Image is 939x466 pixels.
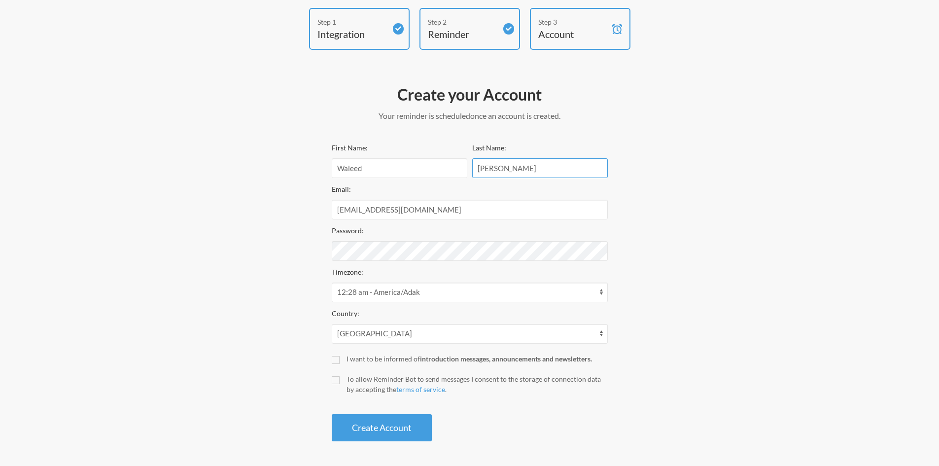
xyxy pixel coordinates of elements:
[332,414,432,441] button: Create Account
[332,110,608,122] p: Your reminder is scheduled once an account is created.
[332,84,608,105] h2: Create your Account
[332,185,351,193] label: Email:
[332,268,363,276] label: Timezone:
[317,17,386,27] div: Step 1
[332,143,368,152] label: First Name:
[472,143,506,152] label: Last Name:
[428,27,497,41] h4: Reminder
[347,374,608,394] div: To allow Reminder Bot to send messages I consent to the storage of connection data by accepting t...
[420,355,592,363] strong: introduction messages, announcements and newsletters.
[332,376,340,384] input: To allow Reminder Bot to send messages I consent to the storage of connection data by accepting t...
[332,226,364,235] label: Password:
[332,309,359,318] label: Country:
[347,354,608,364] div: I want to be informed of
[428,17,497,27] div: Step 2
[396,385,445,394] a: terms of service
[317,27,386,41] h4: Integration
[538,27,607,41] h4: Account
[538,17,607,27] div: Step 3
[332,356,340,364] input: I want to be informed ofintroduction messages, announcements and newsletters.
